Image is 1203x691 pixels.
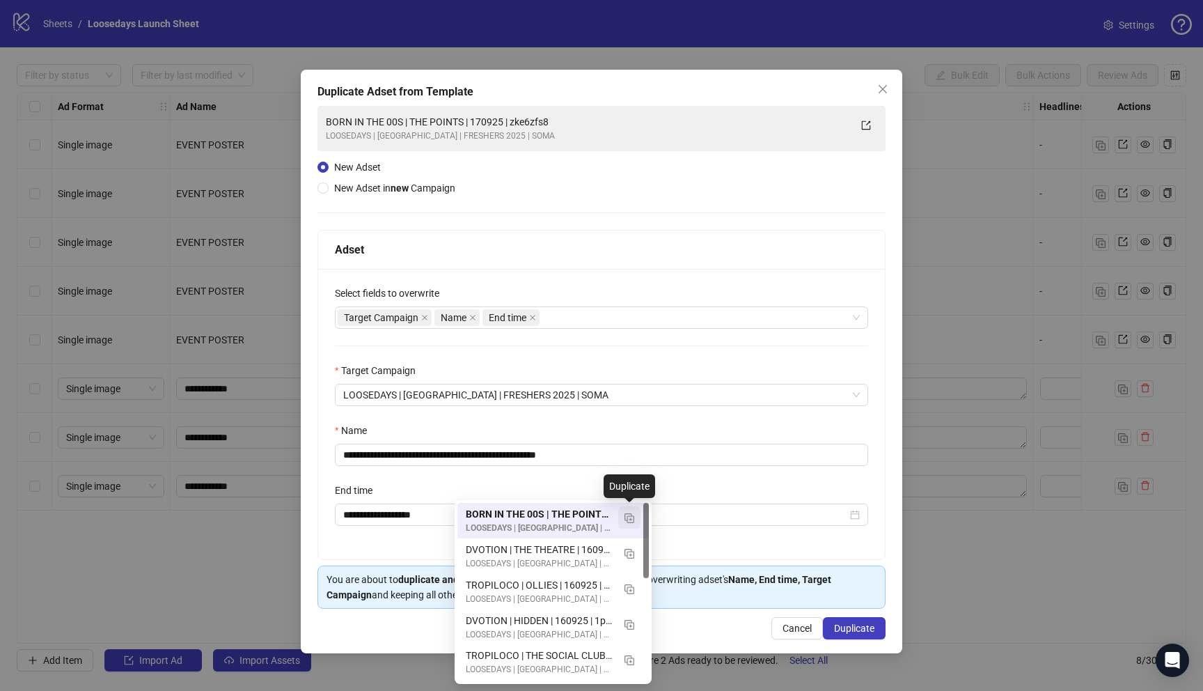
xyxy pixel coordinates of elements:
[466,542,613,557] div: DVOTION | THE THEATRE | 160925 | wqd491au
[466,613,613,628] div: DVOTION | HIDDEN | 160925 | 1p8agg1p
[457,574,649,610] div: TROPILOCO | OLLIES | 160925 | xf1zyp1p
[624,584,634,594] img: Duplicate
[344,310,418,325] span: Target Campaign
[624,549,634,559] img: Duplicate
[391,183,409,194] strong: new
[421,314,428,321] span: close
[343,385,860,405] span: LOOSEDAYS | NEWCASTLE | FRESHERS 2025 | SOMA
[466,648,613,663] div: TROPILOCO | THE SOCIAL CLUB | 160925 | lbny8on3
[604,474,655,498] div: Duplicate
[771,617,823,639] button: Cancel
[335,483,382,498] label: End time
[327,572,876,603] div: You are about to the selected adset without any ads, overwriting adset's and keeping all other fi...
[1156,644,1189,677] div: Open Intercom Messenger
[335,241,868,258] div: Adset
[466,577,613,593] div: TROPILOCO | OLLIES | 160925 | xf1zyp1p
[335,423,376,438] label: Name
[834,623,874,634] span: Duplicate
[398,574,494,585] strong: duplicate and publish
[466,522,613,535] div: LOOSEDAYS | [GEOGRAPHIC_DATA] | FRESHERS 2025 | SOMA
[466,663,613,676] div: LOOSEDAYS | [GEOGRAPHIC_DATA] | FRESHERS 2025 | SOMA
[317,84,886,100] div: Duplicate Adset from Template
[618,506,640,529] button: Duplicate
[334,183,455,194] span: New Adset in Campaign
[823,617,886,639] button: Duplicate
[457,503,649,538] div: BORN IN THE 00S | THE POINTS | 170925 | zke6zfs8
[529,314,536,321] span: close
[335,363,425,378] label: Target Campaign
[861,121,871,130] span: export
[335,444,868,466] input: Name
[624,513,634,523] img: Duplicate
[326,114,849,130] div: BORN IN THE 00S | THE POINTS | 170925 | zke6zfs8
[489,310,526,325] span: End time
[783,623,812,634] span: Cancel
[457,610,649,645] div: DVOTION | HIDDEN | 160925 | 1p8agg1p
[334,162,381,173] span: New Adset
[327,574,831,600] strong: Name, End time, Target Campaign
[335,286,448,301] label: Select fields to overwrite
[624,655,634,665] img: Duplicate
[343,507,847,522] input: End time
[618,648,640,670] button: Duplicate
[618,542,640,564] button: Duplicate
[466,593,613,606] div: LOOSEDAYS | [GEOGRAPHIC_DATA] | FRESHERS 2025 | SOMA
[434,309,480,326] span: Name
[338,309,432,326] span: Target Campaign
[466,557,613,570] div: LOOSEDAYS | [GEOGRAPHIC_DATA] | FRESHERS 2025 | SOMA
[469,314,476,321] span: close
[618,613,640,635] button: Duplicate
[466,506,613,522] div: BORN IN THE 00S | THE POINTS | 170925 | zke6zfs8
[457,644,649,680] div: TROPILOCO | THE SOCIAL CLUB | 160925 | lbny8on3
[326,130,849,143] div: LOOSEDAYS | [GEOGRAPHIC_DATA] | FRESHERS 2025 | SOMA
[618,577,640,600] button: Duplicate
[872,78,894,100] button: Close
[624,620,634,630] img: Duplicate
[441,310,466,325] span: Name
[482,309,540,326] span: End time
[877,84,888,95] span: close
[466,628,613,642] div: LOOSEDAYS | [GEOGRAPHIC_DATA] | FRESHERS 2025 | SOMA
[457,538,649,574] div: DVOTION | THE THEATRE | 160925 | wqd491au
